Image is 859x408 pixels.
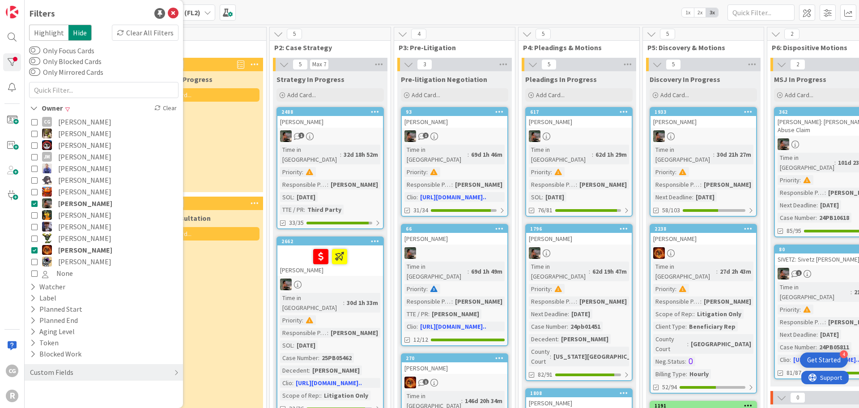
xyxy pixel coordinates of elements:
span: : [340,150,341,159]
div: Clear [153,103,179,114]
span: : [551,284,552,294]
div: Case Number [529,322,567,331]
div: 93 [402,108,507,116]
span: : [426,284,428,294]
div: Responsible Paralegal [653,180,700,189]
span: Add Card... [785,91,813,99]
label: Only Blocked Cards [29,56,102,67]
span: : [816,200,818,210]
div: Label [29,292,57,304]
button: Only Mirrored Cards [29,68,40,77]
div: 2238[PERSON_NAME] [651,225,756,245]
span: MSJ In Progress [774,75,826,84]
div: Priority [404,284,426,294]
div: Blocked Work [29,348,82,360]
div: 1808 [526,389,632,397]
span: 5 [287,29,302,39]
div: 270 [402,354,507,362]
span: [PERSON_NAME] [58,244,112,256]
button: KN [PERSON_NAME] [31,174,176,186]
a: [URL][DOMAIN_NAME].. [420,322,486,331]
button: CG [PERSON_NAME] [31,116,176,128]
span: 5 [666,59,681,70]
div: [PERSON_NAME] [402,233,507,245]
div: Next Deadline [778,330,816,339]
span: : [302,315,303,325]
div: [PERSON_NAME] [328,328,380,338]
div: 4 [840,350,848,358]
div: Watcher [29,281,66,292]
div: [PERSON_NAME] [577,180,629,189]
span: P2: Case Strategy [274,43,379,52]
span: : [700,296,702,306]
span: 4 [411,29,426,39]
span: : [327,180,328,189]
input: Quick Filter... [727,4,795,21]
div: Planned End [29,315,79,326]
span: : [304,205,305,215]
div: Time in [GEOGRAPHIC_DATA] [778,153,834,172]
div: Time in [GEOGRAPHIC_DATA] [653,262,716,281]
span: : [343,298,344,308]
div: Clear All Filters [112,25,179,41]
div: 1933 [651,108,756,116]
div: 69d 1h 49m [469,266,505,276]
span: 5 [660,29,675,39]
span: P5: Discovery & Motions [647,43,753,52]
div: Beneficiary Rep [687,322,738,331]
span: : [576,180,577,189]
img: Visit kanbanzone.com [6,6,18,18]
span: 1 [796,270,802,276]
span: None [56,267,73,279]
div: Filters [29,7,55,20]
div: 617[PERSON_NAME] [526,108,632,128]
div: [PERSON_NAME] [328,180,380,189]
span: : [417,322,418,331]
div: Time in [GEOGRAPHIC_DATA] [404,145,468,164]
span: Discovery In Progress [650,75,720,84]
span: : [700,180,702,189]
span: 3 [417,59,432,70]
div: Priority [653,284,675,294]
span: Add Card... [536,91,565,99]
span: [PERSON_NAME] [58,128,111,139]
div: 66 [406,226,507,232]
span: Hide [68,25,92,41]
button: MR [PERSON_NAME] [31,209,176,221]
img: JG [42,163,52,173]
div: Clio [404,192,417,202]
span: : [468,266,469,276]
span: : [834,158,836,167]
div: Client Type [653,322,685,331]
div: CG [42,117,52,127]
span: : [568,309,569,319]
img: JS [42,140,52,150]
div: Priority [280,315,302,325]
div: Priority [778,175,799,185]
div: 24PB10618 [817,213,851,223]
span: 33/35 [289,218,304,228]
div: MW [402,130,507,142]
div: Responsible Paralegal [280,328,327,338]
button: MW [PERSON_NAME] [31,198,176,209]
button: NC [PERSON_NAME] [31,232,176,244]
div: Next Deadline [529,309,568,319]
button: ML [PERSON_NAME] [31,221,176,232]
span: [PERSON_NAME] [58,209,111,221]
div: MW [277,130,383,142]
span: [PERSON_NAME] [58,174,111,186]
div: Owner [29,103,64,114]
button: Only Focus Cards [29,46,40,55]
button: Only Blocked Cards [29,57,40,66]
div: 2238 [655,226,756,232]
span: 5 [541,59,557,70]
div: [PERSON_NAME] [577,296,629,306]
img: MW [404,247,416,259]
span: : [542,192,543,202]
span: Add Card... [287,91,316,99]
span: : [551,167,552,177]
div: 2488 [277,108,383,116]
div: Time in [GEOGRAPHIC_DATA] [529,262,589,281]
span: 3x [706,8,718,17]
div: Next Deadline [778,200,816,210]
